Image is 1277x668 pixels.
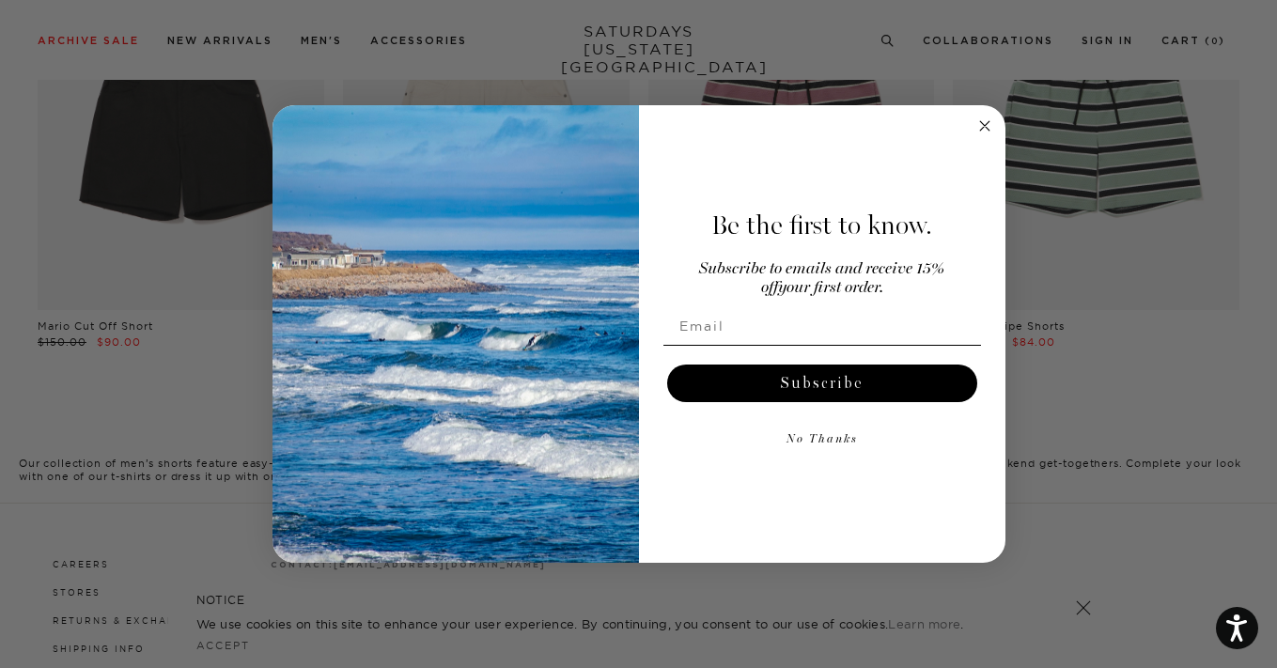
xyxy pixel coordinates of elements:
[711,210,932,241] span: Be the first to know.
[663,307,981,345] input: Email
[761,280,778,296] span: off
[667,365,977,402] button: Subscribe
[778,280,883,296] span: your first order.
[663,421,981,458] button: No Thanks
[663,345,981,346] img: underline
[699,261,944,277] span: Subscribe to emails and receive 15%
[273,105,639,564] img: 125c788d-000d-4f3e-b05a-1b92b2a23ec9.jpeg
[973,115,996,137] button: Close dialog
